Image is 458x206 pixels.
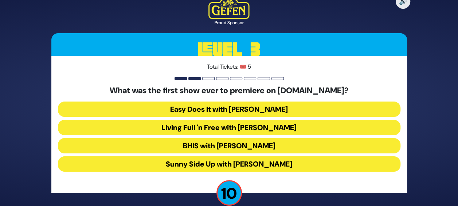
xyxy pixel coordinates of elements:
[58,156,400,172] button: Sunny Side Up with [PERSON_NAME]
[58,138,400,153] button: BHIS with [PERSON_NAME]
[216,180,242,206] p: 10
[58,62,400,71] p: Total Tickets: 🎟️ 5
[208,19,250,26] div: Proud Sponsor
[51,33,407,66] h3: Level 3
[58,120,400,135] button: Living Full 'n Free with [PERSON_NAME]
[58,102,400,117] button: Easy Does It with [PERSON_NAME]
[58,86,400,95] h5: What was the first show ever to premiere on [DOMAIN_NAME]?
